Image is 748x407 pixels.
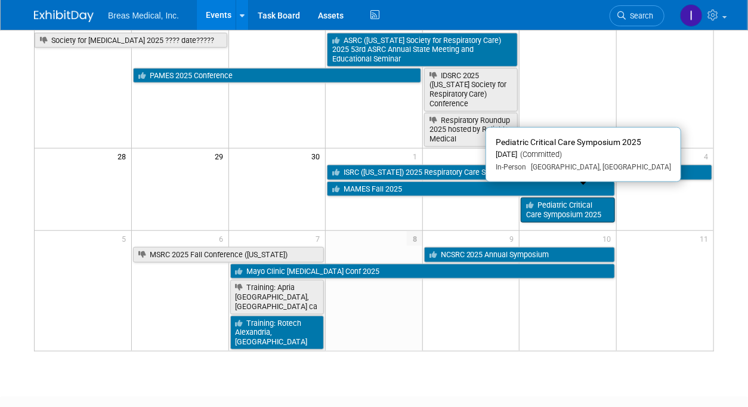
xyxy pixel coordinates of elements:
[230,280,324,314] a: Training: Apria [GEOGRAPHIC_DATA], [GEOGRAPHIC_DATA] ca
[230,264,615,279] a: Mayo Clinic [MEDICAL_DATA] Conf 2025
[424,113,518,147] a: Respiratory Roundup 2025 hosted by Reliable Medical
[133,68,421,84] a: PAMES 2025 Conference
[680,4,703,27] img: Inga Dolezar
[521,198,615,222] a: Pediatric Critical Care Symposium 2025
[424,247,615,263] a: NCSRC 2025 Annual Symposium
[327,165,712,180] a: ISRC ([US_STATE]) 2025 Respiratory Care Seminar
[214,149,228,164] span: 29
[496,137,641,147] span: Pediatric Critical Care Symposium 2025
[108,11,179,20] span: Breas Medical, Inc.
[310,149,325,164] span: 30
[601,231,616,246] span: 10
[34,10,94,22] img: ExhibitDay
[314,231,325,246] span: 7
[327,181,615,197] a: MAMES Fall 2025
[327,33,518,67] a: ASRC ([US_STATE] Society for Respiratory Care) 2025 53rd ASRC Annual State Meeting and Educationa...
[133,247,324,263] a: MSRC 2025 Fall Conference ([US_STATE])
[407,231,422,246] span: 8
[526,163,671,171] span: [GEOGRAPHIC_DATA], [GEOGRAPHIC_DATA]
[698,231,713,246] span: 11
[116,149,131,164] span: 28
[508,231,519,246] span: 9
[230,316,324,350] a: Training: Rotech Alexandria, [GEOGRAPHIC_DATA]
[610,5,664,26] a: Search
[496,150,671,160] div: [DATE]
[218,231,228,246] span: 6
[626,11,653,20] span: Search
[517,150,562,159] span: (Committed)
[496,163,526,171] span: In-Person
[412,149,422,164] span: 1
[424,68,518,112] a: IDSRC 2025 ([US_STATE] Society for Respiratory Care) Conference
[35,33,227,48] a: Society for [MEDICAL_DATA] 2025 ???? date?????
[120,231,131,246] span: 5
[703,149,713,164] span: 4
